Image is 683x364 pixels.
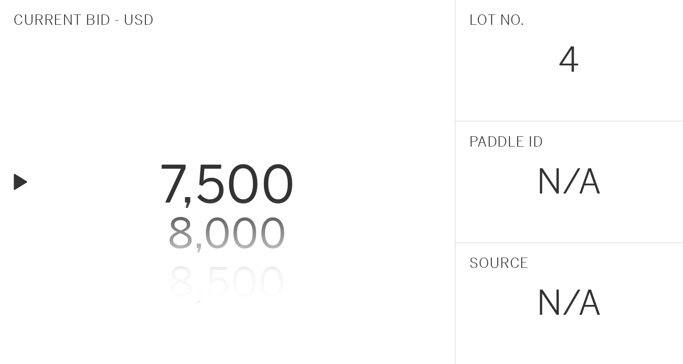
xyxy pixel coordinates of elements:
[469,14,525,27] div: LOT NO.
[469,257,529,270] div: SOURCE
[469,135,543,149] div: PADDLE ID
[537,165,602,199] div: N/A
[558,43,580,78] div: 4
[537,286,602,321] div: N/A
[14,14,154,27] div: Current Bid - USD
